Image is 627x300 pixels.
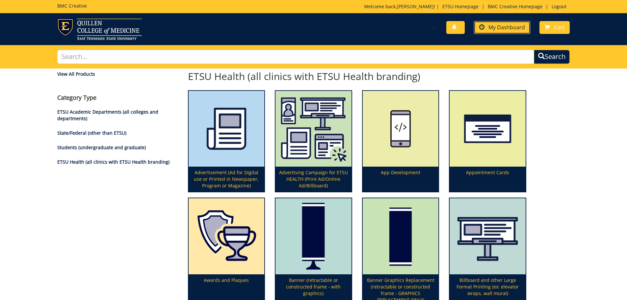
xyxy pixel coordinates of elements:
a: My Dashboard [474,21,530,34]
a: Advertisement (Ad for Digital use or Printed in Newspaper, Program or Magazine) [189,91,265,192]
img: etsu%20health%20marketing%20campaign%20image-6075f5506d2aa2.29536275.png [275,91,352,167]
span: Cart [554,24,564,31]
a: Appointment Cards [450,91,526,192]
a: Students (undergraduate and graduate) [57,144,146,150]
a: Advertising Campaign for ETSU HEALTH (Print Ad/Online Ad/Billboard) [275,91,352,192]
img: app%20development%20icon-655684178ce609.47323231.png [363,91,439,167]
button: Search [534,50,570,64]
p: Advertisement (Ad for Digital use or Printed in Newspaper, Program or Magazine) [189,167,265,192]
a: ETSU Academic Departments (all colleges and departments) [57,109,158,122]
a: ETSU Homepage [439,3,482,10]
a: BMC Creative Homepage [484,3,546,10]
img: printmedia-5fff40aebc8a36.86223841.png [189,91,265,167]
h2: ETSU Health (all clinics with ETSU Health branding) [188,71,526,82]
p: App Development [363,167,439,192]
a: State/Federal (other than ETSU) [57,130,126,136]
img: appointment%20cards-6556843a9f7d00.21763534.png [450,91,526,167]
h5: BMC Creative [57,3,87,8]
a: ETSU Health (all clinics with ETSU Health branding) [57,159,170,165]
p: Advertising Campaign for ETSU HEALTH (Print Ad/Online Ad/Billboard) [275,167,352,192]
img: ETSU logo [57,18,142,40]
img: canvas-5fff48368f7674.25692951.png [450,198,526,274]
a: App Development [363,91,439,192]
p: Welcome back, ! | | | [364,3,570,10]
input: Search... [57,50,535,64]
a: Cart [539,21,570,34]
a: View All Products [57,71,178,77]
a: [PERSON_NAME] [397,3,434,10]
img: plaques-5a7339fccbae09.63825868.png [189,198,265,274]
img: graphics-only-banner-5949222f1cdc31.93524894.png [363,198,439,274]
h4: Category Type [57,95,178,101]
a: Logout [548,3,570,10]
span: My Dashboard [488,24,525,31]
p: Appointment Cards [450,167,526,192]
img: retractable-banner-59492b401f5aa8.64163094.png [275,198,352,274]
